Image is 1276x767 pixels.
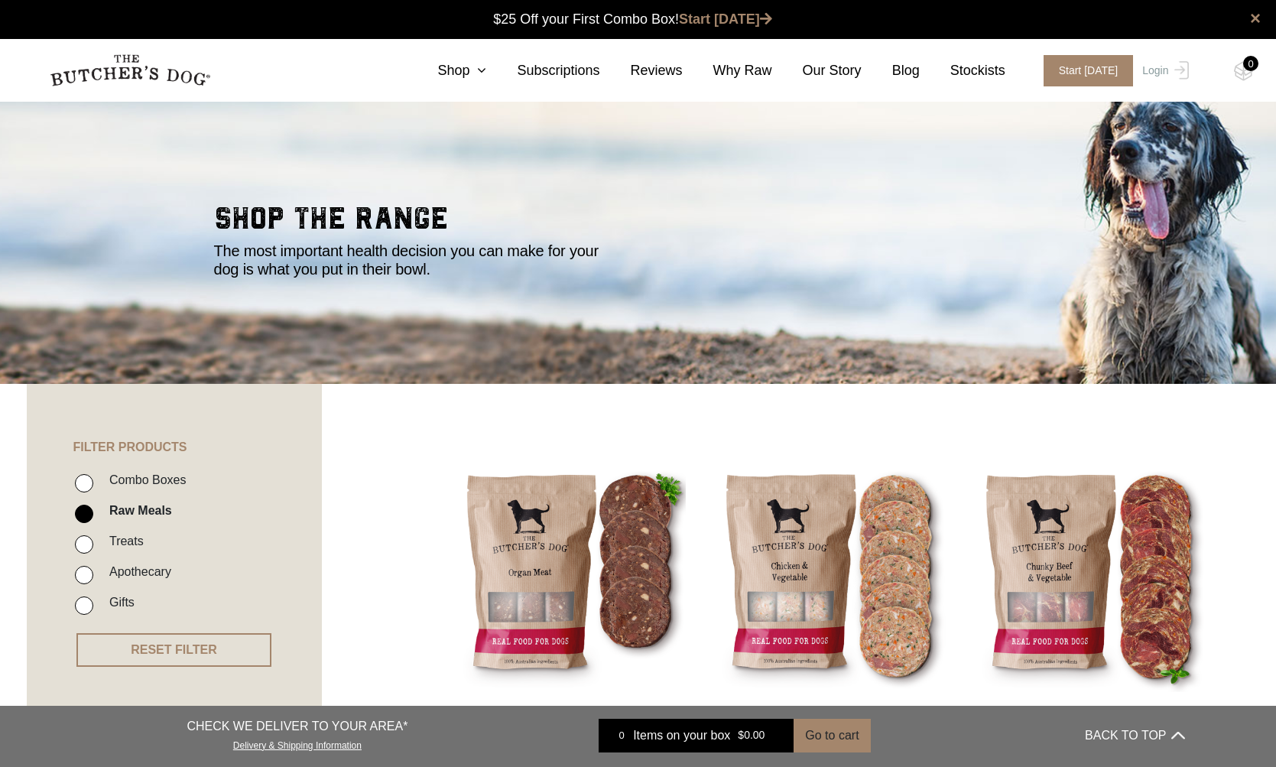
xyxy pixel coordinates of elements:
h2: shop the range [214,203,1063,242]
h4: FILTER PRODUCTS [27,384,322,454]
a: Stockists [920,60,1005,81]
a: Login [1138,55,1188,86]
div: 0 [610,728,633,743]
img: TBD_Cart-Empty.png [1234,61,1253,81]
span: $ [738,730,744,742]
label: Gifts [102,592,135,613]
label: Apothecary [102,561,171,582]
img: Chunky Beef and Vegetables [974,460,1206,692]
button: RESET FILTER [76,633,271,667]
a: Our Story [772,60,862,81]
div: 0 [1243,56,1258,71]
a: Start [DATE] [1028,55,1139,86]
img: Chicken and Vegetables [714,460,946,692]
bdi: 0.00 [738,730,765,742]
a: Reviews [600,60,683,81]
p: CHECK WE DELIVER TO YOUR AREA* [187,717,407,736]
a: Delivery & Shipping Information [233,736,362,751]
a: 0 Items on your box $0.00 [599,719,794,752]
a: Start [DATE] [679,11,772,27]
img: Beef Organ Blend [455,460,687,692]
a: Shop [407,60,486,81]
a: Blog [862,60,920,81]
p: The most important health decision you can make for your dog is what you put in their bowl. [214,242,619,278]
span: Start [DATE] [1044,55,1134,86]
label: Combo Boxes [102,470,187,490]
label: Raw Meals [102,500,172,521]
label: Treats [102,531,144,551]
a: Subscriptions [486,60,599,81]
button: BACK TO TOP [1085,717,1184,754]
span: Items on your box [633,726,730,745]
a: Why Raw [683,60,772,81]
a: close [1250,9,1261,28]
button: Go to cart [794,719,870,752]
